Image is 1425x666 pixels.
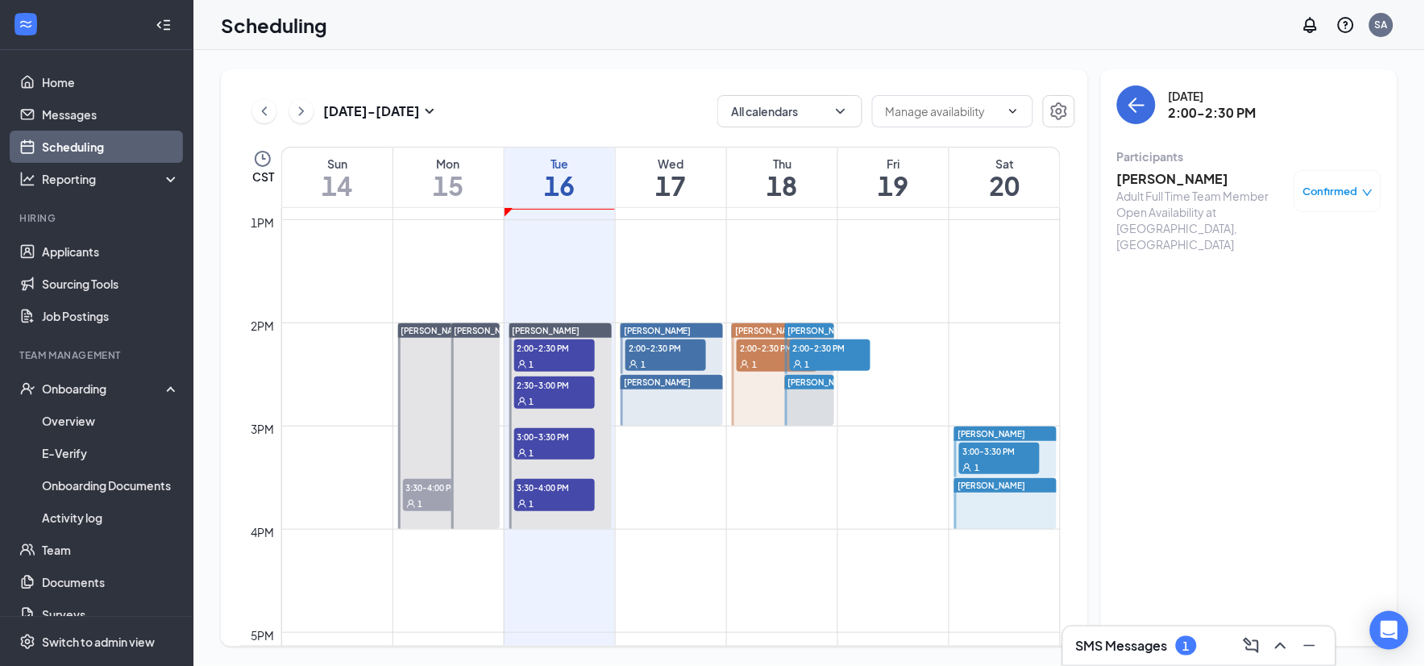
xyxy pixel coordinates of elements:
a: Job Postings [42,300,180,332]
span: [PERSON_NAME] [958,481,1025,490]
div: 2pm [248,317,278,335]
div: Thu [727,156,837,172]
span: Confirmed [1303,183,1358,199]
svg: Settings [19,634,35,650]
button: ChevronUp [1268,633,1294,659]
h3: SMS Messages [1076,637,1168,655]
a: Surveys [42,598,180,631]
span: [PERSON_NAME] [513,326,580,335]
a: Applicants [42,235,180,268]
span: CST [252,169,274,185]
span: 2:00-2:30 PM [737,339,817,356]
span: [PERSON_NAME] [788,326,856,335]
svg: User [517,448,527,458]
div: Reporting [42,171,181,187]
h1: Scheduling [221,11,327,39]
div: Tue [505,156,615,172]
span: [PERSON_NAME] [401,326,469,335]
svg: Analysis [19,171,35,187]
h3: [DATE] - [DATE] [323,102,420,120]
span: [PERSON_NAME] [788,377,856,387]
svg: User [517,397,527,406]
span: 1 [530,359,534,370]
a: Team [42,534,180,566]
a: September 14, 2025 [282,148,393,207]
svg: ChevronUp [1271,636,1290,656]
a: September 20, 2025 [949,148,1060,207]
svg: Clock [253,149,272,169]
a: Sourcing Tools [42,268,180,300]
svg: ChevronDown [1007,105,1020,118]
h1: 14 [282,172,393,199]
svg: User [793,360,803,369]
svg: ChevronDown [833,103,849,119]
h1: 17 [616,172,726,199]
span: 3:00-3:30 PM [514,428,595,444]
div: Mon [393,156,504,172]
svg: Settings [1049,102,1069,121]
a: E-Verify [42,437,180,469]
h1: 20 [949,172,1060,199]
svg: User [406,499,416,509]
span: 2:00-2:30 PM [625,339,706,356]
span: 3:30-4:00 PM [403,479,484,495]
h1: 15 [393,172,504,199]
input: Manage availability [886,102,1000,120]
span: 1 [530,498,534,510]
svg: User [517,499,527,509]
div: 3pm [248,420,278,438]
span: 2:00-2:30 PM [790,339,870,356]
button: back-button [1117,85,1156,124]
a: September 15, 2025 [393,148,504,207]
h3: 2:00-2:30 PM [1169,104,1257,122]
div: Hiring [19,211,177,225]
span: 1 [752,359,757,370]
span: 1 [418,498,423,510]
span: down [1362,187,1373,198]
svg: ChevronLeft [256,102,272,121]
button: ComposeMessage [1239,633,1265,659]
span: 1 [530,447,534,459]
div: Fri [838,156,949,172]
span: 1 [974,462,979,473]
span: [PERSON_NAME] [735,326,803,335]
svg: ChevronRight [293,102,310,121]
div: Participants [1117,148,1381,164]
h1: 18 [727,172,837,199]
a: Scheduling [42,131,180,163]
span: [PERSON_NAME] [624,326,692,335]
svg: User [962,463,972,472]
a: Settings [1043,95,1075,127]
svg: ComposeMessage [1242,636,1261,656]
div: 5pm [248,626,278,644]
div: Wed [616,156,726,172]
svg: User [629,360,638,369]
a: Documents [42,566,180,598]
svg: User [517,360,527,369]
span: 1 [805,359,810,370]
svg: SmallChevronDown [420,102,439,121]
div: 1pm [248,214,278,231]
button: ChevronRight [289,99,314,123]
svg: Minimize [1300,636,1319,656]
h1: 16 [505,172,615,199]
a: Overview [42,405,180,437]
div: SA [1375,18,1388,31]
button: All calendarsChevronDown [717,95,862,127]
div: Sat [949,156,1060,172]
div: Sun [282,156,393,172]
svg: Notifications [1301,15,1320,35]
svg: WorkstreamLogo [18,16,34,32]
div: [DATE] [1169,88,1257,104]
h1: 19 [838,172,949,199]
svg: Collapse [156,17,172,33]
div: 4pm [248,523,278,541]
span: 3:00-3:30 PM [959,443,1040,459]
div: Open Intercom Messenger [1370,611,1409,650]
span: 2:30-3:00 PM [514,377,595,393]
span: 2:00-2:30 PM [514,339,595,356]
a: September 18, 2025 [727,148,837,207]
a: Activity log [42,502,180,534]
span: 3:30-4:00 PM [514,479,595,495]
a: Home [42,66,180,98]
